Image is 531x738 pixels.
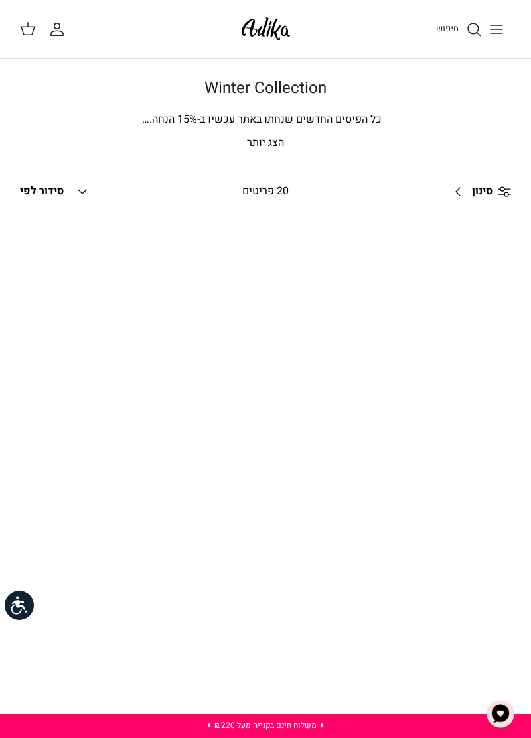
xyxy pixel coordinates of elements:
[20,135,511,152] p: הצג יותר
[49,21,70,37] a: החשבון שלי
[177,111,189,127] span: 15
[445,176,511,208] a: סינון
[481,694,520,734] button: צ'אט
[197,111,382,127] span: כל הפיסים החדשים שנחתו באתר עכשיו ב-
[482,15,511,44] button: Toggle menu
[20,79,511,98] h1: Winter Collection
[142,111,197,127] span: % הנחה.
[238,13,294,44] img: Adika IL
[472,183,493,200] span: סינון
[198,183,333,200] div: 20 פריטים
[206,719,325,731] a: ✦ משלוח חינם בקנייה מעל ₪220 ✦
[20,183,64,199] span: סידור לפי
[436,22,459,35] span: חיפוש
[20,177,90,206] button: סידור לפי
[436,21,482,37] a: חיפוש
